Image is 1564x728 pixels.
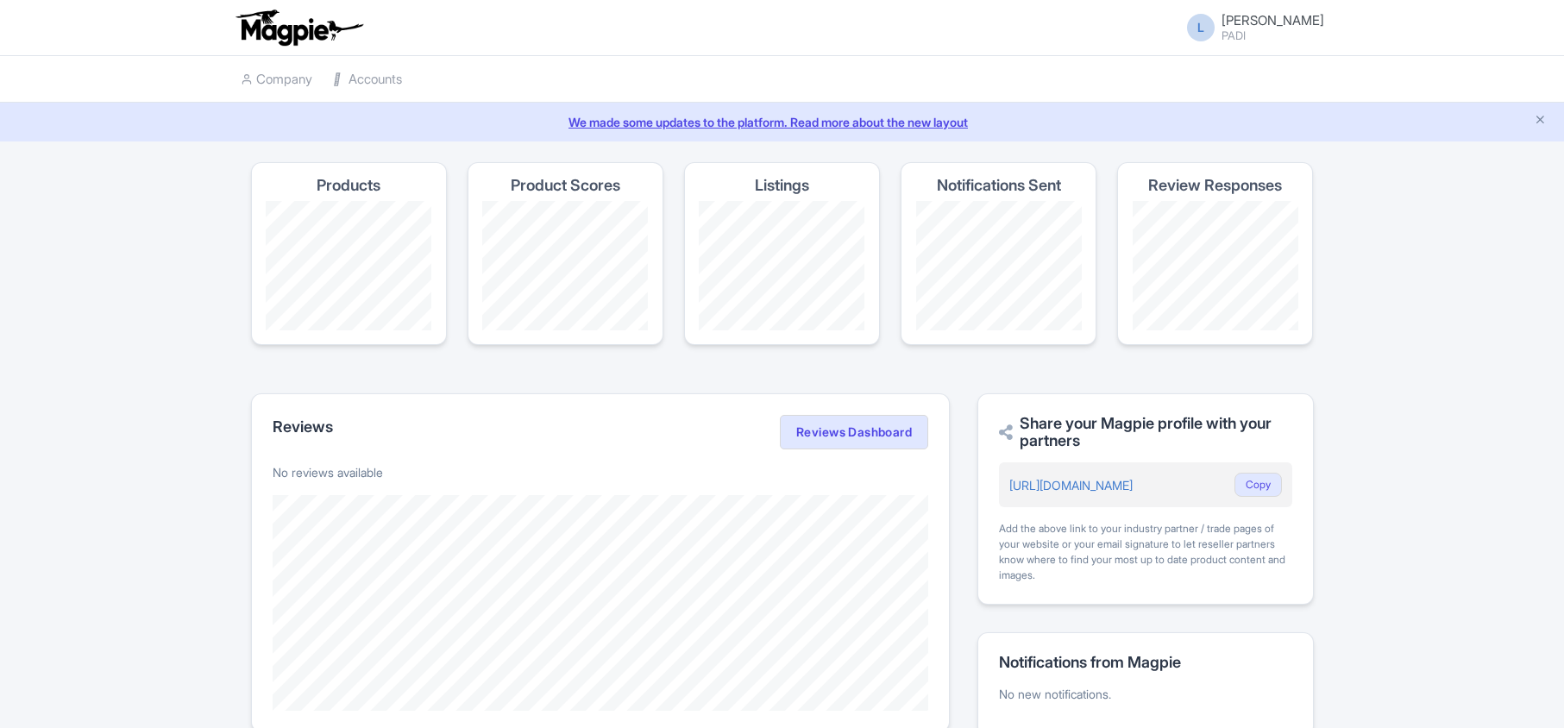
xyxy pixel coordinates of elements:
h4: Product Scores [511,177,620,194]
span: [PERSON_NAME] [1222,12,1324,28]
a: Accounts [333,56,402,104]
span: L [1187,14,1215,41]
p: No reviews available [273,463,929,481]
h4: Listings [755,177,809,194]
a: Company [241,56,312,104]
small: PADI [1222,30,1324,41]
img: logo-ab69f6fb50320c5b225c76a69d11143b.png [232,9,366,47]
p: No new notifications. [999,685,1291,703]
h2: Reviews [273,418,333,436]
a: L [PERSON_NAME] PADI [1177,14,1324,41]
div: Add the above link to your industry partner / trade pages of your website or your email signature... [999,521,1291,583]
a: [URL][DOMAIN_NAME] [1009,478,1133,493]
h4: Review Responses [1148,177,1282,194]
a: We made some updates to the platform. Read more about the new layout [10,113,1554,131]
h4: Notifications Sent [937,177,1061,194]
button: Copy [1234,473,1282,497]
h4: Products [317,177,380,194]
h2: Share your Magpie profile with your partners [999,415,1291,449]
h2: Notifications from Magpie [999,654,1291,671]
button: Close announcement [1534,111,1547,131]
a: Reviews Dashboard [780,415,928,449]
